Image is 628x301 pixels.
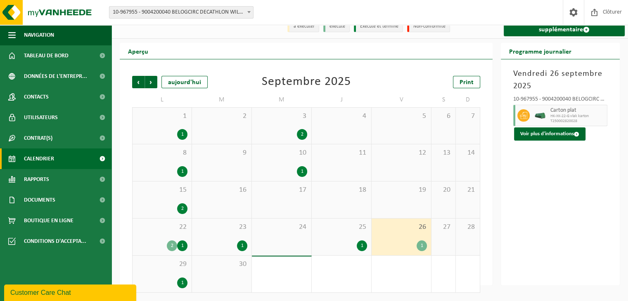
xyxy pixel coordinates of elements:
[109,6,254,19] span: 10-967955 - 9004200040 BELOGCIRC DECATHLON WILLEBROEK - WILLEBROEK
[196,148,247,158] span: 9
[177,166,187,177] div: 1
[256,148,307,158] span: 10
[24,128,52,148] span: Contrat(s)
[256,112,307,121] span: 3
[24,25,54,45] span: Navigation
[24,190,55,210] span: Documents
[256,186,307,195] span: 17
[372,92,431,107] td: V
[504,16,625,36] a: Demande d'une tâche supplémentaire
[196,112,247,121] span: 2
[4,283,138,301] iframe: chat widget
[460,223,476,232] span: 28
[436,112,451,121] span: 6
[312,92,372,107] td: J
[137,260,187,269] span: 29
[137,112,187,121] span: 1
[24,210,73,231] span: Boutique en ligne
[534,113,546,119] img: HK-XK-22-GN-00
[460,79,474,86] span: Print
[316,223,367,232] span: 25
[24,169,49,190] span: Rapports
[237,240,247,251] div: 1
[354,21,403,32] li: Exécuté et terminé
[376,186,427,195] span: 19
[177,129,187,140] div: 1
[431,92,456,107] td: S
[196,186,247,195] span: 16
[24,87,49,107] span: Contacts
[407,21,450,32] li: Non-conformité
[501,43,580,59] h2: Programme journalier
[436,223,451,232] span: 27
[177,277,187,288] div: 1
[460,148,476,158] span: 14
[316,148,367,158] span: 11
[417,240,427,251] div: 1
[196,223,247,232] span: 23
[460,186,476,195] span: 21
[24,148,54,169] span: Calendrier
[550,119,605,124] span: T250002820028
[376,223,427,232] span: 26
[109,7,253,18] span: 10-967955 - 9004200040 BELOGCIRC DECATHLON WILLEBROEK - WILLEBROEK
[256,223,307,232] span: 24
[376,112,427,121] span: 5
[161,76,208,88] div: aujourd'hui
[514,127,585,141] button: Voir plus d'informations
[24,66,87,87] span: Données de l'entrepr...
[24,231,86,252] span: Conditions d'accepta...
[357,240,367,251] div: 1
[453,76,480,88] a: Print
[137,223,187,232] span: 22
[252,92,312,107] td: M
[137,186,187,195] span: 15
[513,96,607,105] div: 10-967955 - 9004200040 BELOGCIRC DECATHLON WILLEBROEK - WILLEBROEK
[316,112,367,121] span: 4
[287,21,319,32] li: à exécuter
[513,68,607,92] h3: Vendredi 26 septembre 2025
[376,148,427,158] span: 12
[24,45,69,66] span: Tableau de bord
[177,203,187,214] div: 2
[167,240,177,251] div: 2
[323,21,350,32] li: exécuté
[196,260,247,269] span: 30
[550,107,605,114] span: Carton plat
[297,129,307,140] div: 2
[456,92,480,107] td: D
[145,76,157,88] span: Suivant
[137,148,187,158] span: 8
[297,166,307,177] div: 1
[132,92,192,107] td: L
[262,76,351,88] div: Septembre 2025
[177,240,187,251] div: 1
[24,107,58,128] span: Utilisateurs
[460,112,476,121] span: 7
[120,43,156,59] h2: Aperçu
[316,186,367,195] span: 18
[132,76,145,88] span: Précédent
[436,148,451,158] span: 13
[192,92,252,107] td: M
[436,186,451,195] span: 20
[550,114,605,119] span: HK-XK-22-G vlak karton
